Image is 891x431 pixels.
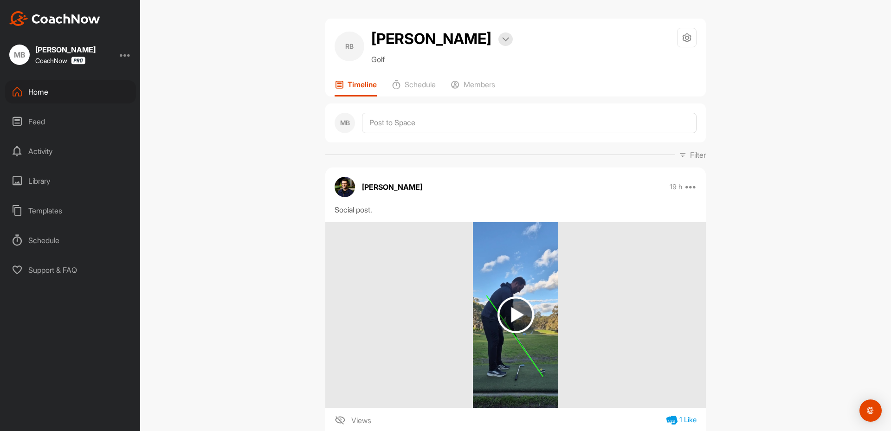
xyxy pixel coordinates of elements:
p: Filter [690,149,706,161]
div: Library [5,169,136,193]
div: Templates [5,199,136,222]
span: Views [351,415,371,426]
p: 19 h [670,182,682,192]
div: Home [5,80,136,103]
div: Open Intercom Messenger [859,399,882,422]
div: Social post. [335,204,697,215]
div: Feed [5,110,136,133]
img: arrow-down [502,37,509,42]
div: MB [9,45,30,65]
img: icon [335,415,346,426]
img: avatar [335,177,355,197]
img: CoachNow Pro [71,57,85,64]
p: Members [464,80,495,89]
div: Support & FAQ [5,258,136,282]
div: 1 Like [679,415,697,425]
p: Timeline [348,80,377,89]
div: Activity [5,140,136,163]
div: MB [335,113,355,133]
h2: [PERSON_NAME] [371,28,491,50]
div: RB [335,32,364,61]
div: Schedule [5,229,136,252]
p: Golf [371,54,513,65]
p: [PERSON_NAME] [362,181,422,193]
img: media [473,222,559,408]
div: [PERSON_NAME] [35,46,96,53]
img: play [497,296,534,333]
p: Schedule [405,80,436,89]
div: CoachNow [35,57,85,64]
img: CoachNow [9,11,100,26]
